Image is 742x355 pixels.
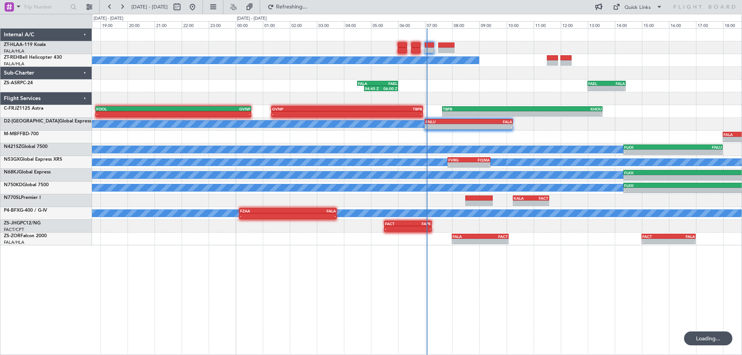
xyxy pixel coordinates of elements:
a: ZS-JHGPC12/NG [4,221,41,226]
a: FALA/HLA [4,61,24,67]
div: [DATE] - [DATE] [94,15,123,22]
div: 02:00 [290,21,317,28]
div: 22:00 [182,21,209,28]
div: - [240,214,288,218]
div: - [448,163,469,167]
span: ZS-JHG [4,221,20,226]
a: N750KDGlobal 7500 [4,183,49,187]
div: - [669,239,695,244]
div: FZAA [240,209,288,213]
div: GVNP [272,107,347,111]
div: FACT [642,234,669,239]
span: [DATE] - [DATE] [131,3,168,10]
div: - [469,163,490,167]
div: 21:00 [155,21,182,28]
a: C-FRJZ1125 Astra [4,106,43,111]
div: FOOL [96,107,174,111]
div: GVNP [174,107,251,111]
div: KALA [514,196,531,200]
a: P4-BFXG-400 / G-IV [4,208,47,213]
div: 04:00 [344,21,371,28]
a: FALA/HLA [4,239,24,245]
div: FAEL [588,81,607,86]
div: 06:00 [398,21,425,28]
div: - [522,112,602,116]
div: FAPE [408,221,431,226]
div: - [408,226,431,231]
div: 10:00 [507,21,534,28]
a: M-MBFFBD-700 [4,132,39,136]
div: 11:00 [534,21,561,28]
span: C-FRJZ [4,106,19,111]
div: - [425,124,469,129]
div: Quick Links [625,4,651,12]
a: FALA/HLA [4,48,24,54]
a: N421SZGlobal 7500 [4,144,48,149]
div: 13:00 [588,21,615,28]
div: FACT [531,196,548,200]
div: 09:00 [479,21,506,28]
div: FQMA [469,158,490,162]
a: N53GXGlobal Express XRS [4,157,62,162]
div: - [514,201,531,206]
a: ZT-HLAA-119 Koala [4,42,46,47]
div: 20:00 [128,21,155,28]
div: - [624,150,673,155]
div: FLKK [624,145,673,149]
div: TBPB [443,107,522,111]
a: ZT-REHBell Helicopter 430 [4,55,62,60]
div: - [288,214,336,218]
div: - [272,112,347,116]
div: 03:00 [317,21,344,28]
span: Refreshing... [276,4,308,10]
span: N68KJ [4,170,19,175]
div: FLKK [624,183,735,188]
div: 14:00 [615,21,642,28]
div: - [588,86,607,91]
span: D2-[GEOGRAPHIC_DATA] [4,119,59,124]
div: - [96,112,174,116]
span: ZT-REH [4,55,19,60]
span: M-MBFF [4,132,22,136]
div: FACT [385,221,408,226]
div: - [531,201,548,206]
div: FACT [480,234,508,239]
input: Trip Number [24,1,68,13]
div: 00:00 [236,21,263,28]
div: FAEL [378,81,397,86]
a: N68KJGlobal Express [4,170,51,175]
span: ZT-HLA [4,42,19,47]
div: FALA [607,81,625,86]
span: ZS-ASR [4,81,20,85]
div: - [443,112,522,116]
div: FALA [288,209,336,213]
a: N770SLPremier I [4,195,41,200]
span: N53GX [4,157,20,162]
div: 08:00 [452,21,479,28]
div: TBPB [347,107,422,111]
div: 06:00 Z [381,86,397,91]
span: N421SZ [4,144,21,149]
span: ZS-ZOR [4,234,20,238]
div: FALA [669,234,695,239]
div: - [347,112,422,116]
div: - [624,188,735,193]
button: Refreshing... [264,1,310,13]
div: FALA [453,234,480,239]
div: Loading... [684,331,732,345]
span: P4-BFX [4,208,20,213]
div: - [453,239,480,244]
span: N770SL [4,195,21,200]
div: 17:00 [696,21,723,28]
div: FNLU [425,119,469,124]
div: FVRG [448,158,469,162]
span: N750KD [4,183,22,187]
a: ZS-ASRPC-24 [4,81,33,85]
div: 01:00 [263,21,290,28]
div: 12:00 [561,21,588,28]
div: 04:45 Z [365,86,381,91]
div: 19:00 [100,21,128,28]
div: - [673,150,722,155]
div: KHOU [522,107,602,111]
div: FALA [358,81,378,86]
